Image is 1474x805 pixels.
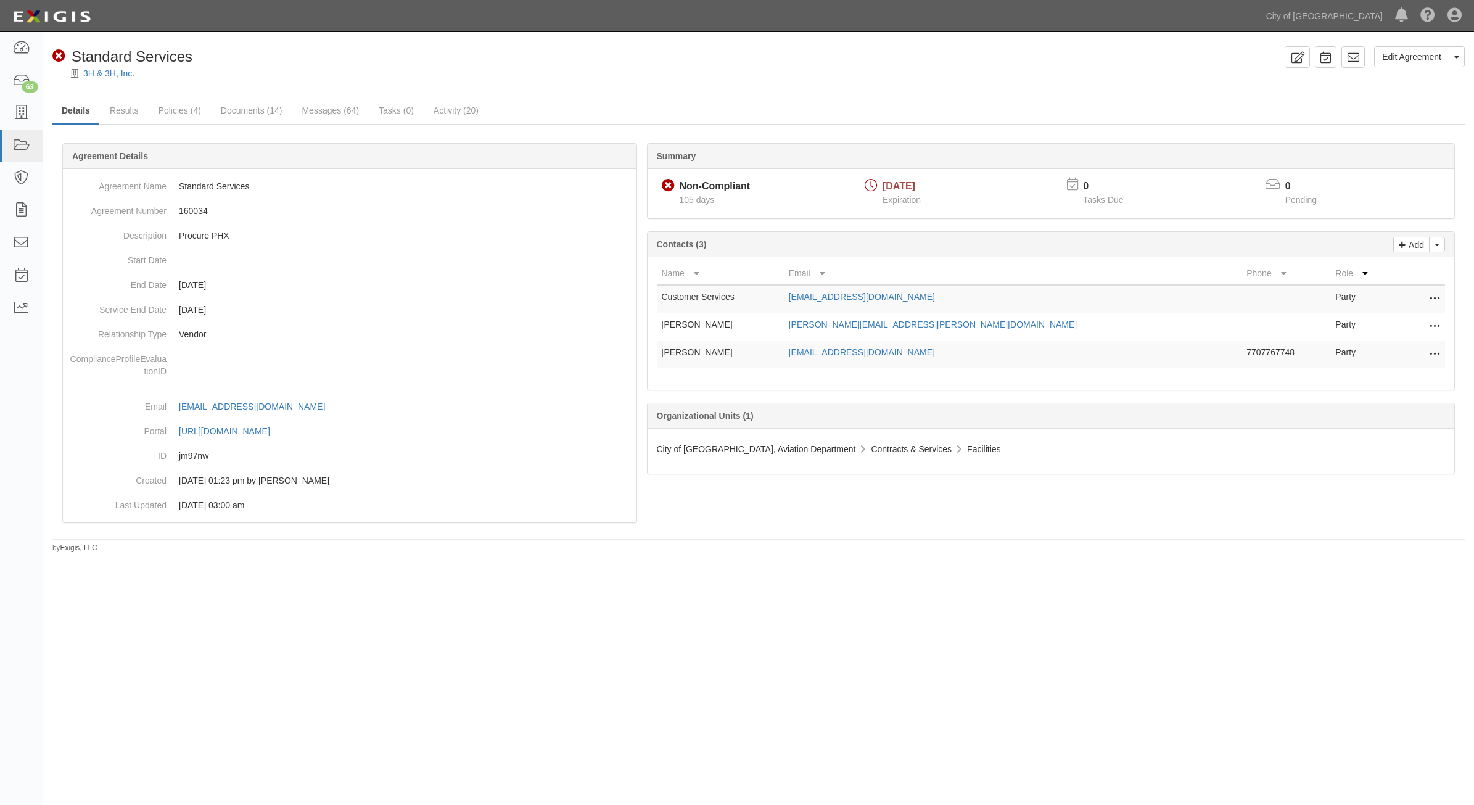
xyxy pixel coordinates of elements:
[1260,4,1389,28] a: City of [GEOGRAPHIC_DATA]
[60,543,97,552] a: Exigis, LLC
[68,394,167,413] dt: Email
[967,444,1000,454] span: Facilities
[68,468,632,493] dd: [DATE] 01:23 pm by [PERSON_NAME]
[1330,341,1396,369] td: Party
[871,444,952,454] span: Contracts & Services
[68,199,167,217] dt: Agreement Number
[883,195,921,205] span: Expiration
[179,229,632,242] p: Procure PHX
[68,174,632,199] dd: Standard Services
[657,341,784,369] td: [PERSON_NAME]
[292,98,368,123] a: Messages (64)
[657,239,707,249] b: Contacts (3)
[179,402,339,411] a: [EMAIL_ADDRESS][DOMAIN_NAME]
[1420,9,1435,23] i: Help Center - Complianz
[68,273,167,291] dt: End Date
[149,98,210,123] a: Policies (4)
[72,151,148,161] b: Agreement Details
[1406,237,1424,252] p: Add
[68,444,632,468] dd: jm97nw
[784,262,1242,285] th: Email
[179,400,325,413] div: [EMAIL_ADDRESS][DOMAIN_NAME]
[68,347,167,378] dt: ComplianceProfileEvaluationID
[657,313,784,341] td: [PERSON_NAME]
[1083,180,1138,194] p: 0
[657,151,696,161] b: Summary
[1330,262,1396,285] th: Role
[68,199,632,223] dd: 160034
[72,48,192,65] span: Standard Services
[1285,195,1317,205] span: Pending
[369,98,423,123] a: Tasks (0)
[1330,285,1396,313] td: Party
[68,493,167,511] dt: Last Updated
[680,180,751,194] div: Non-Compliant
[68,297,167,316] dt: Service End Date
[1285,180,1332,194] p: 0
[662,180,675,192] i: Non-Compliant
[179,426,284,436] a: [URL][DOMAIN_NAME]
[789,292,935,302] a: [EMAIL_ADDRESS][DOMAIN_NAME]
[52,98,99,125] a: Details
[68,297,632,322] dd: [DATE]
[52,46,192,67] div: Standard Services
[68,322,632,347] dd: Vendor
[789,320,1077,329] a: [PERSON_NAME][EMAIL_ADDRESS][PERSON_NAME][DOMAIN_NAME]
[68,248,167,266] dt: Start Date
[212,98,292,123] a: Documents (14)
[1241,262,1330,285] th: Phone
[68,273,632,297] dd: [DATE]
[1330,313,1396,341] td: Party
[68,444,167,462] dt: ID
[1241,341,1330,369] td: 7707767748
[1083,195,1123,205] span: Tasks Due
[9,6,94,28] img: logo-5460c22ac91f19d4615b14bd174203de0afe785f0fc80cf4dbbc73dc1793850b.png
[52,543,97,553] small: by
[101,98,148,123] a: Results
[883,181,915,191] span: [DATE]
[68,223,167,242] dt: Description
[68,419,167,437] dt: Portal
[22,81,38,93] div: 63
[657,444,856,454] span: City of [GEOGRAPHIC_DATA], Aviation Department
[1374,46,1449,67] a: Edit Agreement
[68,174,167,192] dt: Agreement Name
[789,347,935,357] a: [EMAIL_ADDRESS][DOMAIN_NAME]
[83,68,134,78] a: 3H & 3H, Inc.
[68,322,167,341] dt: Relationship Type
[52,50,65,63] i: Non-Compliant
[68,468,167,487] dt: Created
[424,98,488,123] a: Activity (20)
[657,285,784,313] td: Customer Services
[1393,237,1430,252] a: Add
[657,411,754,421] b: Organizational Units (1)
[68,493,632,518] dd: [DATE] 03:00 am
[657,262,784,285] th: Name
[680,195,715,205] span: Since 05/28/2025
